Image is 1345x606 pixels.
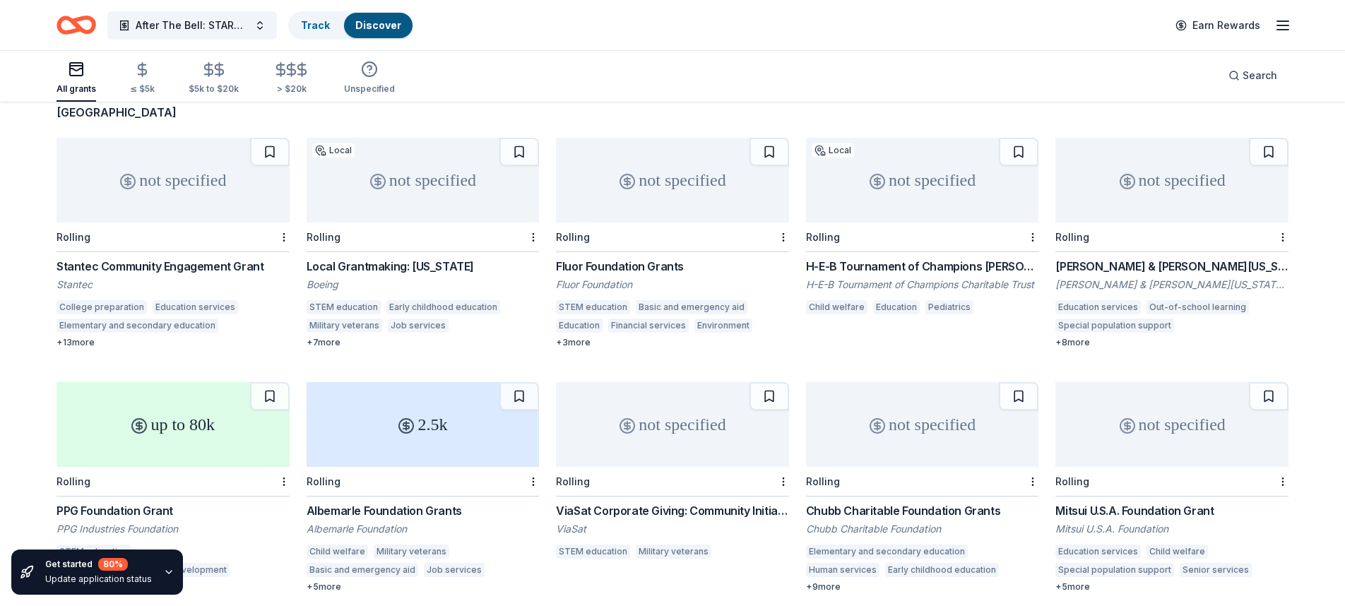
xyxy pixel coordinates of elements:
div: ViaSat [556,522,789,536]
div: Rolling [307,231,340,243]
div: not specified [57,138,290,222]
div: Early childhood education [885,563,999,577]
div: Human services [806,563,879,577]
a: Discover [355,19,401,31]
div: Education services [1055,545,1141,559]
div: H-E-B Tournament of Champions Charitable Trust [806,278,1039,292]
div: Basic and emergency aid [636,300,747,314]
span: Search [1243,67,1277,84]
div: Unspecified [344,83,395,95]
div: Rolling [307,475,340,487]
div: Elementary and secondary education [806,545,968,559]
div: Child welfare [1146,545,1208,559]
div: [PERSON_NAME] & [PERSON_NAME][US_STATE] Foundation Grants [1055,258,1288,275]
div: + 13 more [57,337,290,348]
div: Special population support [1055,563,1174,577]
div: Human services [454,319,528,333]
div: Environment [694,319,752,333]
div: Albemarle Foundation Grants [307,502,540,519]
div: College preparation [57,300,147,314]
div: Financial services [608,319,689,333]
div: + 5 more [307,581,540,593]
div: + 9 more [806,581,1039,593]
div: not specified [556,138,789,222]
div: All grants [57,83,96,95]
div: not specified [806,138,1039,222]
div: Basic and emergency aid [307,563,418,577]
a: not specifiedRollingViaSat Corporate Giving: Community InitiativesViaSatSTEM educationMilitary ve... [556,382,789,563]
div: Military veterans [307,319,382,333]
div: Military veterans [636,545,711,559]
div: Stantec Community Engagement Grant [57,258,290,275]
div: ≤ $5k [130,83,155,95]
a: not specifiedRollingMitsui U.S.A. Foundation GrantMitsui U.S.A. FoundationEducation servicesChild... [1055,382,1288,593]
div: $5k to $20k [189,83,239,95]
button: TrackDiscover [288,11,414,40]
div: H-E-B Tournament of Champions [PERSON_NAME] [806,258,1039,275]
div: + 5 more [1055,581,1288,593]
div: Chubb Charitable Foundation [806,522,1039,536]
div: Rolling [806,231,840,243]
a: not specifiedRollingStantec Community Engagement GrantStantecCollege preparationEducation service... [57,138,290,348]
button: Search [1217,61,1288,90]
a: not specifiedRollingFluor Foundation GrantsFluor FoundationSTEM educationBasic and emergency aidE... [556,138,789,348]
div: STEM education [556,300,630,314]
div: not specified [1055,138,1288,222]
a: up to 80kRollingPPG Foundation GrantPPG Industries FoundationSTEM educationCommunity and economic... [57,382,290,593]
span: After The Bell: STARS: Support, Thrive, Achieve, Reach, Succeed [136,17,249,34]
div: not specified [556,382,789,467]
div: Rolling [806,475,840,487]
div: Pediatrics [925,300,973,314]
a: 2.5kRollingAlbemarle Foundation GrantsAlbemarle FoundationChild welfareMilitary veteransBasic and... [307,382,540,593]
div: Albemarle Foundation [307,522,540,536]
div: Education services [153,300,238,314]
a: not specifiedLocalRollingLocal Grantmaking: [US_STATE]BoeingSTEM educationEarly childhood educati... [307,138,540,348]
div: Education services [1055,300,1141,314]
div: Rolling [1055,475,1089,487]
div: Local [312,143,355,158]
div: results [57,87,290,121]
div: Job services [424,563,485,577]
div: Chubb Charitable Foundation Grants [806,502,1039,519]
div: Mitsui U.S.A. Foundation [1055,522,1288,536]
div: Rolling [556,231,590,243]
div: Job services [388,319,449,333]
a: not specifiedLocalRollingH-E-B Tournament of Champions [PERSON_NAME]H-E-B Tournament of Champions... [806,138,1039,319]
a: Home [57,8,96,42]
a: Track [301,19,330,31]
div: Child welfare [806,300,867,314]
div: Boeing [307,278,540,292]
div: Mitsui U.S.A. Foundation Grant [1055,502,1288,519]
div: Local Grantmaking: [US_STATE] [307,258,540,275]
a: Earn Rewards [1167,13,1269,38]
div: not specified [1055,382,1288,467]
button: ≤ $5k [130,56,155,102]
div: Senior services [1180,563,1252,577]
div: > $20k [273,83,310,95]
div: ViaSat Corporate Giving: Community Initiatives [556,502,789,519]
div: not specified [307,138,540,222]
div: Fluor Foundation [556,278,789,292]
div: Special population support [1055,319,1174,333]
div: Rolling [57,475,90,487]
div: Elementary and secondary education [57,319,218,333]
div: + 7 more [307,337,540,348]
a: not specifiedRollingChubb Charitable Foundation GrantsChubb Charitable FoundationElementary and s... [806,382,1039,593]
div: Out-of-school learning [1146,300,1249,314]
div: Stantec [57,278,290,292]
button: Unspecified [344,55,395,102]
div: Education [556,319,603,333]
div: + 3 more [556,337,789,348]
div: PPG Industries Foundation [57,522,290,536]
div: STEM education [307,300,381,314]
div: Fluor Foundation Grants [556,258,789,275]
div: 2.5k [307,382,540,467]
div: Rolling [57,231,90,243]
div: Rolling [556,475,590,487]
div: Rolling [1055,231,1089,243]
div: Early childhood education [386,300,500,314]
div: Local [812,143,854,158]
div: Get started [45,558,152,571]
div: Child welfare [307,545,368,559]
a: not specifiedRolling[PERSON_NAME] & [PERSON_NAME][US_STATE] Foundation Grants[PERSON_NAME] & [PER... [1055,138,1288,348]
